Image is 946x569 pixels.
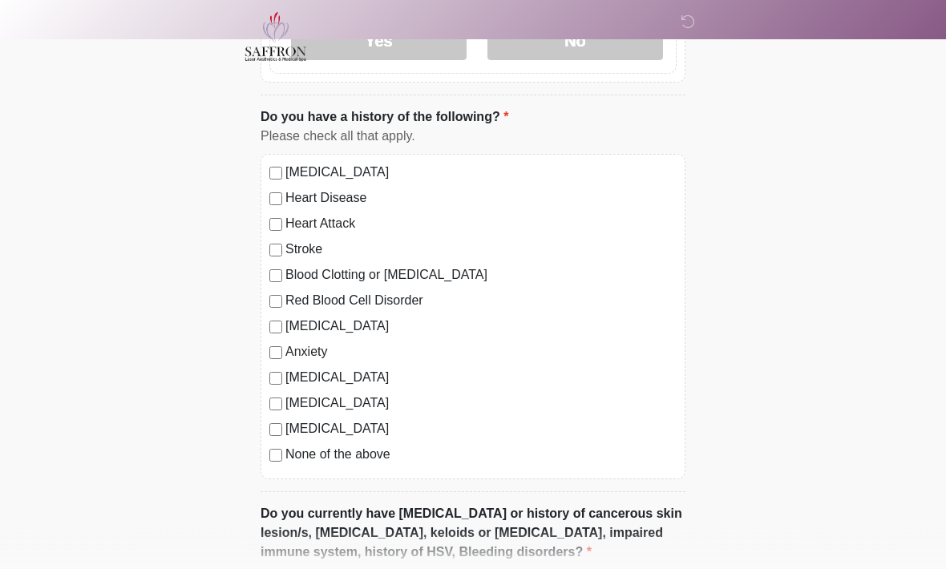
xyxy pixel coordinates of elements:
[285,343,677,362] label: Anxiety
[269,450,282,462] input: None of the above
[285,189,677,208] label: Heart Disease
[269,167,282,180] input: [MEDICAL_DATA]
[269,347,282,360] input: Anxiety
[261,505,685,563] label: Do you currently have [MEDICAL_DATA] or history of cancerous skin lesion/s, [MEDICAL_DATA], keloi...
[285,215,677,234] label: Heart Attack
[261,127,685,147] div: Please check all that apply.
[285,240,677,260] label: Stroke
[269,398,282,411] input: [MEDICAL_DATA]
[285,292,677,311] label: Red Blood Cell Disorder
[269,270,282,283] input: Blood Clotting or [MEDICAL_DATA]
[269,219,282,232] input: Heart Attack
[269,424,282,437] input: [MEDICAL_DATA]
[285,446,677,465] label: None of the above
[285,317,677,337] label: [MEDICAL_DATA]
[245,12,307,62] img: Saffron Laser Aesthetics and Medical Spa Logo
[285,394,677,414] label: [MEDICAL_DATA]
[285,420,677,439] label: [MEDICAL_DATA]
[285,369,677,388] label: [MEDICAL_DATA]
[285,266,677,285] label: Blood Clotting or [MEDICAL_DATA]
[269,373,282,385] input: [MEDICAL_DATA]
[269,321,282,334] input: [MEDICAL_DATA]
[261,108,508,127] label: Do you have a history of the following?
[269,193,282,206] input: Heart Disease
[285,163,677,183] label: [MEDICAL_DATA]
[269,244,282,257] input: Stroke
[269,296,282,309] input: Red Blood Cell Disorder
